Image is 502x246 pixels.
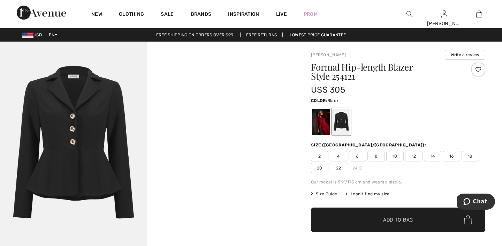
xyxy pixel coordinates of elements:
[367,151,385,161] span: 8
[406,10,412,18] img: search the website
[311,151,328,161] span: 2
[345,191,389,197] div: I can't find my size
[91,11,102,19] a: New
[441,10,447,17] a: Sign In
[383,216,413,224] span: Add to Bag
[276,10,287,18] a: Live
[457,194,495,211] iframe: Opens a widget where you can chat to one of our agents
[22,32,45,37] span: USD
[312,109,330,135] div: Deep cherry
[147,42,294,115] video: Your browser does not support the video tag.
[462,151,479,161] span: 18
[405,151,423,161] span: 12
[327,98,339,103] span: Black
[161,11,174,19] a: Sale
[441,10,447,18] img: My Info
[22,32,33,38] img: US Dollar
[443,151,460,161] span: 16
[486,11,487,17] span: 1
[119,11,144,19] a: Clothing
[349,151,366,161] span: 6
[311,98,327,103] span: Color:
[311,63,456,81] h1: Formal Hip-length Blazer Style 254121
[311,52,346,57] a: [PERSON_NAME]
[191,11,212,19] a: Brands
[311,85,345,95] span: US$ 305
[311,179,485,185] div: Our model is 5'9"/175 cm and wears a size 6.
[17,6,66,20] img: 1ère Avenue
[311,142,427,148] div: Size ([GEOGRAPHIC_DATA]/[GEOGRAPHIC_DATA]):
[284,32,352,37] a: Lowest Price Guarantee
[240,32,283,37] a: Free Returns
[476,10,482,18] img: My Bag
[349,163,366,173] span: 24
[311,208,485,232] button: Add to Bag
[427,20,461,27] div: [PERSON_NAME]
[386,151,404,161] span: 10
[49,32,58,37] span: EN
[332,109,350,135] div: Black
[304,10,318,18] a: Prom
[445,50,485,60] button: Write a review
[330,151,347,161] span: 4
[424,151,441,161] span: 14
[330,163,347,173] span: 22
[311,163,328,173] span: 20
[151,32,239,37] a: Free shipping on orders over $99
[359,166,362,170] img: ring-m.svg
[464,215,472,224] img: Bag.svg
[311,191,337,197] span: Size Guide
[228,11,259,19] span: Inspiration
[462,10,496,18] a: 1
